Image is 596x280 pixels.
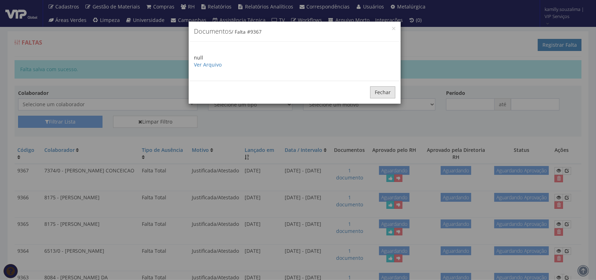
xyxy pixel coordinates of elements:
h4: Documentos [194,27,395,36]
p: null [194,54,395,68]
button: Fechar [370,86,395,98]
button: Close [392,27,395,30]
span: 9367 [250,29,262,35]
a: Ver Arquivo [194,61,222,68]
small: / Falta # [232,29,262,35]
